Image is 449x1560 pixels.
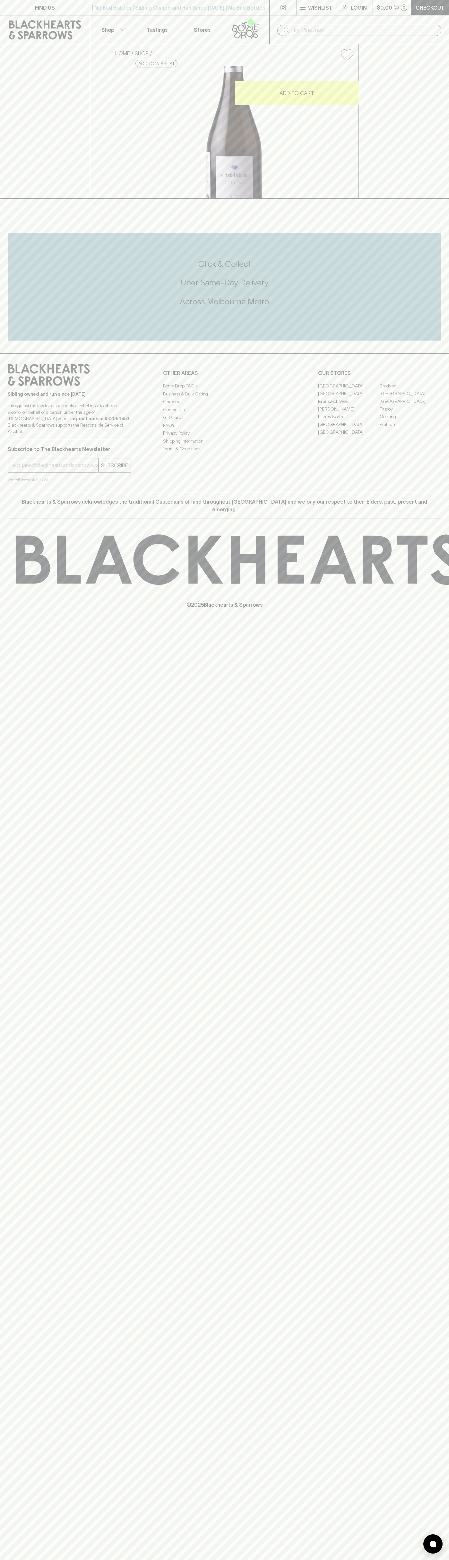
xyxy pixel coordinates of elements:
[8,259,441,269] h5: Click & Collect
[163,429,286,437] a: Privacy Policy
[351,4,367,12] p: Login
[110,66,358,198] img: 40512.png
[163,390,286,398] a: Business & Bulk Gifting
[318,428,380,436] a: [GEOGRAPHIC_DATA]
[8,233,441,341] div: Call to action block
[380,397,441,405] a: [GEOGRAPHIC_DATA]
[380,390,441,397] a: [GEOGRAPHIC_DATA]
[318,420,380,428] a: [GEOGRAPHIC_DATA]
[308,4,332,12] p: Wishlist
[235,81,359,105] button: ADD TO CART
[318,405,380,413] a: [PERSON_NAME]
[135,60,177,67] button: Add to wishlist
[318,397,380,405] a: Brunswick West
[194,26,211,34] p: Stores
[115,50,130,56] a: HOME
[318,369,441,377] p: OUR STORES
[101,26,114,34] p: Shop
[8,445,131,453] p: Subscribe to The Blackhearts Newsletter
[163,414,286,421] a: Gift Cards
[318,413,380,420] a: Fitzroy North
[380,405,441,413] a: Fitzroy
[163,369,286,377] p: OTHER AREAS
[163,406,286,413] a: Contact Us
[180,15,225,44] a: Stores
[8,277,441,288] h5: Uber Same-Day Delivery
[99,458,131,472] button: SUBSCRIBE
[13,498,436,513] p: Blackhearts & Sparrows acknowledges the traditional Custodians of land throughout [GEOGRAPHIC_DAT...
[163,382,286,390] a: Bottle Drop FAQ's
[70,416,129,421] strong: Liquor License #32064953
[163,421,286,429] a: FAQ's
[380,413,441,420] a: Geelong
[430,1541,436,1547] img: bubble-icon
[13,460,98,471] input: e.g. jane@blackheartsandsparrows.com.au
[147,26,168,34] p: Tastings
[90,15,135,44] button: Shop
[403,6,405,9] p: 0
[293,25,436,35] input: Try "Pinot noir"
[318,390,380,397] a: [GEOGRAPHIC_DATA]
[8,403,131,435] p: It is against the law to sell or supply alcohol to, or to obtain alcohol on behalf of a person un...
[380,382,441,390] a: Braddon
[380,420,441,428] a: Prahran
[416,4,445,12] p: Checkout
[338,47,356,63] button: Add to wishlist
[377,4,392,12] p: $0.00
[280,89,314,97] p: ADD TO CART
[163,445,286,453] a: Terms & Conditions
[8,391,131,397] p: Sibling owned and run since [DATE]
[35,4,55,12] p: FIND US
[135,50,149,56] a: SHOP
[163,398,286,406] a: Careers
[8,476,131,482] p: We will never spam you
[135,15,180,44] a: Tastings
[8,296,441,307] h5: Across Melbourne Metro
[101,462,128,469] p: SUBSCRIBE
[318,382,380,390] a: [GEOGRAPHIC_DATA]
[163,437,286,445] a: Shipping Information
